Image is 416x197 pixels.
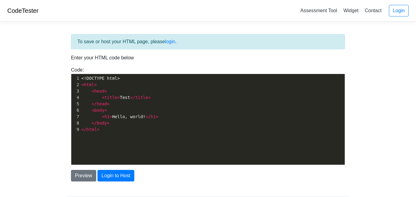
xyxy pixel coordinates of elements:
[7,7,38,14] a: CodeTester
[71,75,80,82] div: 1
[71,114,80,120] div: 7
[148,95,150,100] span: >
[71,101,80,107] div: 5
[94,82,97,87] span: >
[97,127,99,132] span: >
[165,39,175,44] a: login
[81,95,151,100] span: Test
[71,88,80,94] div: 3
[71,120,80,126] div: 8
[66,66,350,165] div: Code:
[94,108,104,113] span: body
[81,76,120,81] span: <!DOCTYPE html>
[341,5,361,16] a: Widget
[298,5,340,16] a: Assessment Tool
[146,114,151,119] span: </
[92,89,94,93] span: <
[71,82,80,88] div: 2
[362,5,384,16] a: Contact
[97,170,134,181] button: Login to Host
[84,82,94,87] span: html
[71,170,96,181] button: Preview
[92,108,94,113] span: <
[71,107,80,114] div: 6
[389,5,409,16] a: Login
[102,114,104,119] span: <
[81,114,158,119] span: Hello, world!
[81,82,84,87] span: <
[71,94,80,101] div: 4
[104,114,110,119] span: h1
[92,101,97,106] span: </
[151,114,156,119] span: h1
[104,89,107,93] span: >
[86,127,97,132] span: html
[104,108,107,113] span: >
[104,95,117,100] span: title
[92,121,97,125] span: </
[130,95,135,100] span: </
[97,121,107,125] span: body
[156,114,158,119] span: >
[71,34,345,49] div: To save or host your HTML page, please .
[81,127,86,132] span: </
[117,95,120,100] span: >
[94,89,104,93] span: head
[110,114,112,119] span: >
[97,101,107,106] span: head
[107,101,109,106] span: >
[71,54,345,62] p: Enter your HTML code below
[102,95,104,100] span: <
[107,121,109,125] span: >
[71,126,80,133] div: 9
[135,95,148,100] span: title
